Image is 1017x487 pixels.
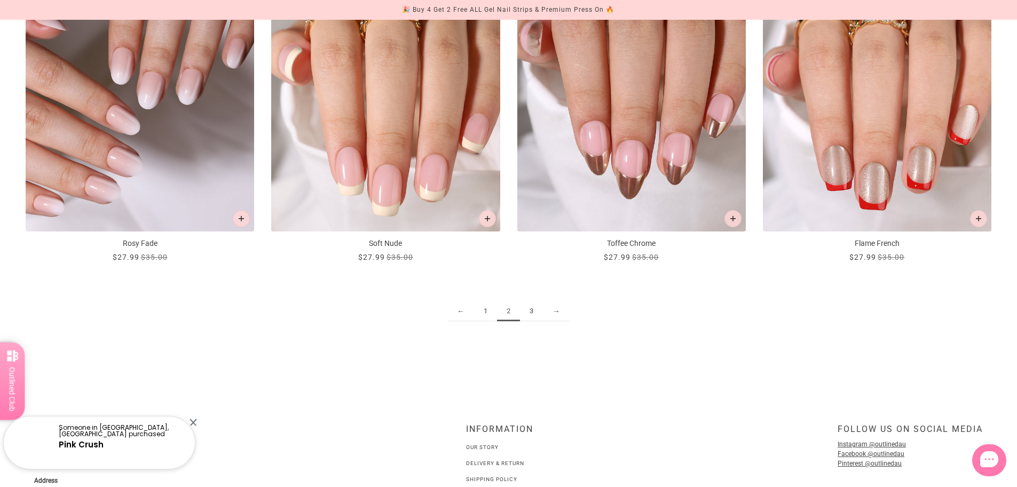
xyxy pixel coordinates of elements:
[113,253,139,261] span: $27.99
[387,253,413,261] span: $35.00
[632,253,659,261] span: $35.00
[878,253,904,261] span: $35.00
[838,440,906,448] a: Instagram @outlinedau
[497,302,520,321] span: 2
[271,238,500,249] p: Soft Nude
[849,253,876,261] span: $27.99
[517,238,746,249] p: Toffee Chrome
[271,2,500,262] a: Soft Nude
[838,424,983,443] div: Follow us on social media
[59,424,186,437] p: Someone in [GEOGRAPHIC_DATA], [GEOGRAPHIC_DATA] purchased
[517,2,746,262] a: Toffee Chrome
[763,2,991,262] a: Flame French
[466,460,524,466] a: Delivery & Return
[479,210,496,227] button: Add to cart
[763,238,991,249] p: Flame French
[970,210,987,227] button: Add to cart
[26,238,254,249] p: Rosy Fade
[34,477,58,484] strong: Address
[141,253,168,261] span: $35.00
[520,302,543,321] a: 3
[466,424,551,443] div: INFORMATION
[233,210,250,227] button: Add to cart
[358,253,385,261] span: $27.99
[604,253,630,261] span: $27.99
[26,2,254,262] a: Rosy Fade
[838,450,904,458] a: Facebook @outlinedau
[724,210,742,227] button: Add to cart
[466,476,517,482] a: Shipping Policy
[59,439,104,450] a: Pink Crush
[838,460,902,467] a: Pinterest @outlinedau
[466,444,499,450] a: Our Story
[447,302,474,321] a: ←
[474,302,497,321] a: 1
[402,4,614,16] div: 🎉 Buy 4 Get 2 Free ALL Gel Nail Strips & Premium Press On 🔥
[543,302,570,321] a: →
